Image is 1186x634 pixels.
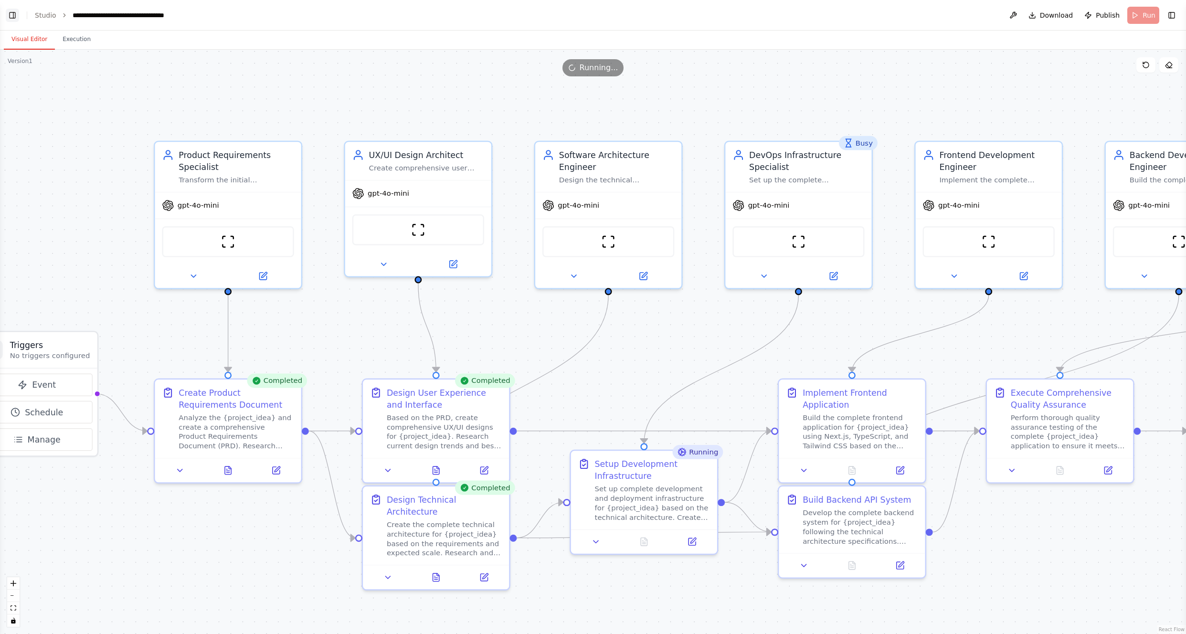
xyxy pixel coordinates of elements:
div: Create comprehensive user experience designs including user flows, wireframes, and UI component s... [369,163,484,173]
div: Completed [247,374,307,388]
g: Edge from 08a2d7bb-ddd7-4d82-9ded-687353651d8f to ac2f26cc-3f72-4f74-b277-f5f195e9033c [725,497,771,538]
button: Execution [55,30,98,50]
div: CompletedDesign User Experience and InterfaceBased on the PRD, create comprehensive UX/UI designs... [362,379,510,484]
div: DevOps Infrastructure Specialist [749,149,864,173]
button: Publish [1080,7,1123,24]
div: BusyDevOps Infrastructure SpecialistSet up the complete development and deployment infrastructure... [724,141,873,289]
button: Show left sidebar [6,9,19,22]
div: Set up the complete development and deployment infrastructure for {project_idea} including reposi... [749,175,864,185]
span: Download [1040,11,1073,20]
nav: breadcrumb [35,11,180,20]
button: Open in side panel [464,571,504,585]
div: Analyze the {project_idea} and create a comprehensive Product Requirements Document (PRD). Resear... [179,413,294,451]
button: View output [203,463,253,477]
div: Set up complete development and deployment infrastructure for {project_idea} based on the technic... [595,484,710,522]
span: gpt-4o-mini [368,189,409,198]
div: Execute Comprehensive Quality Assurance [1011,387,1126,411]
button: No output available [619,535,669,549]
g: Edge from ac2f26cc-3f72-4f74-b277-f5f195e9033c to 8acd3832-b9af-4f63-b4f9-a42941ecb8d7 [933,425,979,538]
a: React Flow attribution [1159,627,1185,632]
div: Perform thorough quality assurance testing of the complete {project_idea} application to ensure i... [1011,413,1126,451]
g: Edge from 10aa4202-da3c-4d04-b589-cb3754838bce to 42b35e3b-4c81-4bdc-b0a3-ed5843e32696 [430,295,614,479]
g: Edge from 08a2d7bb-ddd7-4d82-9ded-687353651d8f to 5c38eafa-76b4-44fb-94e4-939c546d9083 [725,425,771,508]
g: Edge from a95b8659-009d-41e4-a038-d238481b4375 to eb317369-82ac-4f70-bc20-e644d3014d81 [222,295,234,372]
div: Design User Experience and Interface [387,387,502,411]
button: Open in side panel [1088,463,1128,477]
div: RunningSetup Development InfrastructureSet up complete development and deployment infrastructure ... [570,450,718,555]
div: Execute Comprehensive Quality AssurancePerform thorough quality assurance testing of the complete... [985,379,1134,484]
button: No output available [1035,463,1085,477]
div: Setup Development Infrastructure [595,458,710,482]
div: Create the complete technical architecture for {project_idea} based on the requirements and expec... [387,520,502,558]
g: Edge from eb317369-82ac-4f70-bc20-e644d3014d81 to 0576c1b5-cf59-4d84-8035-572f9d154cfb [309,425,355,437]
span: Running... [580,62,618,74]
g: Edge from triggers to eb317369-82ac-4f70-bc20-e644d3014d81 [96,388,147,437]
span: gpt-4o-mini [178,201,219,210]
div: Build Backend API SystemDevelop the complete backend system for {project_idea} following the tech... [778,486,926,579]
button: zoom in [7,577,20,590]
button: fit view [7,602,20,614]
img: ScrapeWebsiteTool [1172,234,1186,249]
div: Implement Frontend ApplicationBuild the complete frontend application for {project_idea} using Ne... [778,379,926,484]
button: Download [1025,7,1077,24]
button: View output [411,571,461,585]
g: Edge from 33eba5b5-5f47-4be1-b3ee-d38ddf84117a to 0576c1b5-cf59-4d84-8035-572f9d154cfb [412,283,442,371]
img: ScrapeWebsiteTool [982,234,996,249]
span: gpt-4o-mini [938,201,980,210]
span: gpt-4o-mini [1128,201,1170,210]
h3: Triggers [10,339,90,351]
button: Open in side panel [610,269,677,284]
div: Software Architecture EngineerDesign the technical architecture for {project_idea} including data... [534,141,683,289]
div: Running [672,445,723,459]
span: Event [32,379,56,391]
span: gpt-4o-mini [558,201,599,210]
img: ScrapeWebsiteTool [221,234,235,249]
div: Design the technical architecture for {project_idea} including data models, API schemas, database... [559,175,674,185]
p: No triggers configured [10,351,90,360]
span: Schedule [25,406,63,418]
button: zoom out [7,590,20,602]
div: Completed [455,374,515,388]
div: Product Requirements Specialist [179,149,294,173]
g: Edge from 42b35e3b-4c81-4bdc-b0a3-ed5843e32696 to 08a2d7bb-ddd7-4d82-9ded-687353651d8f [517,497,563,544]
div: Implement the complete frontend application for {project_idea} using Next.js, TypeScript, and Tai... [939,175,1054,185]
div: Develop the complete backend system for {project_idea} following the technical architecture speci... [803,508,918,546]
button: Open in side panel [879,463,920,477]
button: No output available [827,463,877,477]
div: Version 1 [8,57,32,65]
div: UX/UI Design ArchitectCreate comprehensive user experience designs including user flows, wirefram... [344,141,492,277]
div: Frontend Development EngineerImplement the complete frontend application for {project_idea} using... [914,141,1063,289]
div: CompletedDesign Technical ArchitectureCreate the complete technical architecture for {project_ide... [362,486,510,591]
button: Open in side panel [672,535,712,549]
div: React Flow controls [7,577,20,627]
span: gpt-4o-mini [748,201,790,210]
div: Product Requirements SpecialistTransform the initial {project_idea} into a comprehensive Product ... [154,141,302,289]
g: Edge from 5c38eafa-76b4-44fb-94e4-939c546d9083 to 8acd3832-b9af-4f63-b4f9-a42941ecb8d7 [933,425,979,437]
button: Open in side panel [990,269,1057,284]
button: No output available [827,559,877,573]
button: Open in side panel [419,257,487,272]
button: View output [411,463,461,477]
button: Show right sidebar [1165,9,1178,22]
div: Based on the PRD, create comprehensive UX/UI designs for {project_idea}. Research current design ... [387,413,502,451]
div: Completed [455,481,515,495]
div: Build the complete frontend application for {project_idea} using Next.js, TypeScript, and Tailwin... [803,413,918,451]
a: Studio [35,11,56,19]
button: Open in side panel [879,559,920,573]
div: Create Product Requirements Document [179,387,294,411]
img: ScrapeWebsiteTool [791,234,805,249]
div: Software Architecture Engineer [559,149,674,173]
button: Open in side panel [800,269,867,284]
g: Edge from 0576c1b5-cf59-4d84-8035-572f9d154cfb to 5c38eafa-76b4-44fb-94e4-939c546d9083 [517,425,771,437]
g: Edge from b1cd3b6d-b841-4edf-a90b-09a26b37f73a to 5c38eafa-76b4-44fb-94e4-939c546d9083 [846,295,995,372]
g: Edge from eb317369-82ac-4f70-bc20-e644d3014d81 to 42b35e3b-4c81-4bdc-b0a3-ed5843e32696 [309,425,355,544]
button: Open in side panel [229,269,296,284]
g: Edge from 9897c60f-6564-4bb1-92c4-f18d464da5a5 to 08a2d7bb-ddd7-4d82-9ded-687353651d8f [638,295,804,443]
div: Design Technical Architecture [387,494,502,518]
div: Frontend Development Engineer [939,149,1054,173]
button: toggle interactivity [7,614,20,627]
button: Open in side panel [255,463,296,477]
button: Open in side panel [464,463,504,477]
button: Visual Editor [4,30,55,50]
div: Implement Frontend Application [803,387,918,411]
